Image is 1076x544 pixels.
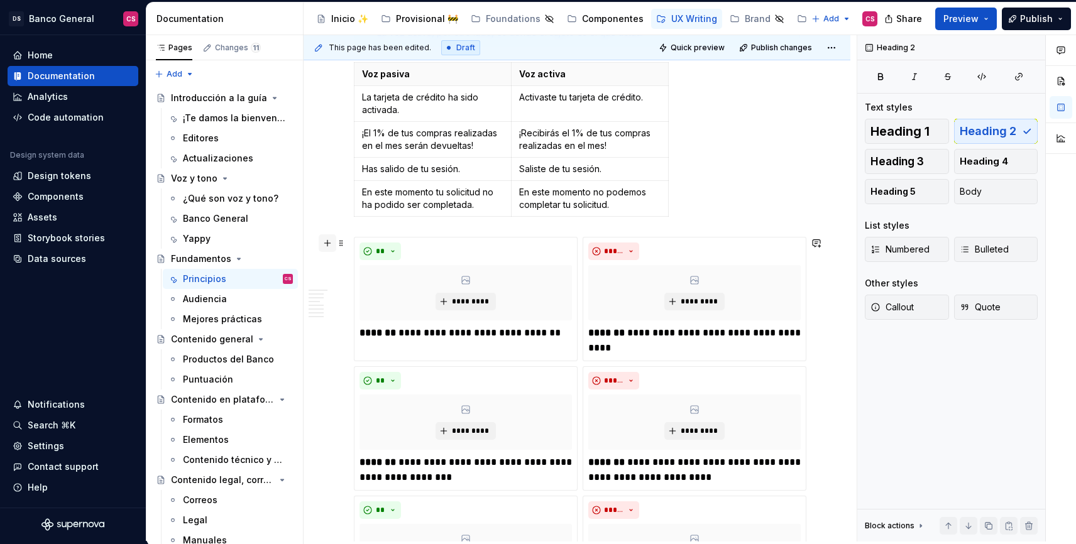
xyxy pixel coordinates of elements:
a: Brand [725,9,789,29]
div: Voz y tono [171,172,217,185]
button: Callout [865,295,949,320]
a: Elementos [163,430,298,450]
a: Documentation [8,66,138,86]
div: Block actions [865,517,926,535]
a: Fundamentos [151,249,298,269]
svg: Supernova Logo [41,518,104,531]
a: Data sources [8,249,138,269]
div: ¡Te damos la bienvenida! 🚀 [183,112,287,124]
div: Contenido general [171,333,253,345]
span: Callout [870,301,914,313]
p: ¡El 1% de tus compras realizadas en el mes serán devueltas! [362,127,503,152]
span: Publish changes [751,43,812,53]
p: Voz pasiva [362,68,503,80]
a: Contenido en plataformas [151,389,298,410]
div: Help [28,481,48,494]
button: DSBanco GeneralCS [3,5,143,32]
div: Productos del Banco [183,353,274,366]
div: Yappy [183,232,211,245]
button: Body [954,179,1038,204]
div: List styles [865,219,909,232]
button: Heading 3 [865,149,949,174]
div: Assets [28,211,57,224]
div: Pages [156,43,192,53]
div: Editores [183,132,219,144]
span: This page has been edited. [329,43,431,53]
p: En este momento no podemos completar tu solicitud. [519,186,661,211]
div: Banco General [183,212,248,225]
a: Contenido técnico y explicativo [163,450,298,470]
a: Storybook stories [8,228,138,248]
div: Componentes [582,13,644,25]
button: Help [8,477,138,498]
a: Audiencia [163,289,298,309]
button: Numbered [865,237,949,262]
span: Bulleted [960,243,1009,256]
span: 11 [251,43,261,53]
div: Formatos [183,413,223,426]
a: Components [8,187,138,207]
span: Publish [1020,13,1053,25]
button: Publish [1002,8,1071,30]
span: Numbered [870,243,930,256]
a: Editores [163,128,298,148]
p: ¡Recibirás el 1% de tus compras realizadas en el mes! [519,127,661,152]
p: Activaste tu tarjeta de crédito. [519,91,661,104]
div: UX Writing [671,13,717,25]
div: Code automation [28,111,104,124]
div: Introducción a la guía [171,92,267,104]
div: Correos [183,494,217,506]
div: CS [865,14,875,24]
div: Inicio ✨ [331,13,368,25]
p: Has salido de tu sesión. [362,163,503,175]
a: ¡Te damos la bienvenida! 🚀 [163,108,298,128]
button: Heading 1 [865,119,949,144]
span: Quick preview [671,43,725,53]
a: Yappy [163,229,298,249]
div: Settings [28,440,64,452]
a: Code automation [8,107,138,128]
button: Contact support [8,457,138,477]
div: Changes [215,43,261,53]
a: Mejores prácticas [163,309,298,329]
a: Foundations [466,9,559,29]
span: Heading 3 [870,155,924,168]
div: Contenido técnico y explicativo [183,454,287,466]
a: Analytics [8,87,138,107]
div: Data sources [28,253,86,265]
a: Voz y tono [151,168,298,188]
a: Provisional 🚧 [376,9,463,29]
div: Contenido legal, correos, manuales y otros [171,474,275,486]
div: Components [28,190,84,203]
span: Quote [960,301,1001,313]
button: Notifications [8,394,138,415]
a: Inicio ✨ [311,9,373,29]
div: Fundamentos [171,253,231,265]
p: En este momento tu solicitud no ha podido ser completada. [362,186,503,211]
div: Notifications [28,398,85,411]
div: Audiencia [183,293,227,305]
div: Other styles [865,277,918,290]
a: Puntuación [163,369,298,389]
span: Add [167,69,182,79]
div: Text styles [865,101,913,114]
div: Home [28,49,53,62]
p: Saliste de tu sesión. [519,163,661,175]
div: Contact support [28,460,99,473]
a: Productos del Banco [163,349,298,369]
div: Legal [183,514,207,526]
button: Heading 4 [954,149,1038,174]
div: Elementos [183,433,229,446]
button: Search ⌘K [8,415,138,435]
a: Introducción a la guía [151,88,298,108]
a: Banco General [163,209,298,229]
div: Page tree [311,6,805,31]
div: CS [285,273,292,285]
a: Formatos [163,410,298,430]
span: Share [896,13,922,25]
div: Storybook stories [28,232,105,244]
p: La tarjeta de crédito ha sido activada. [362,91,503,116]
span: Draft [456,43,475,53]
button: Share [878,8,930,30]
